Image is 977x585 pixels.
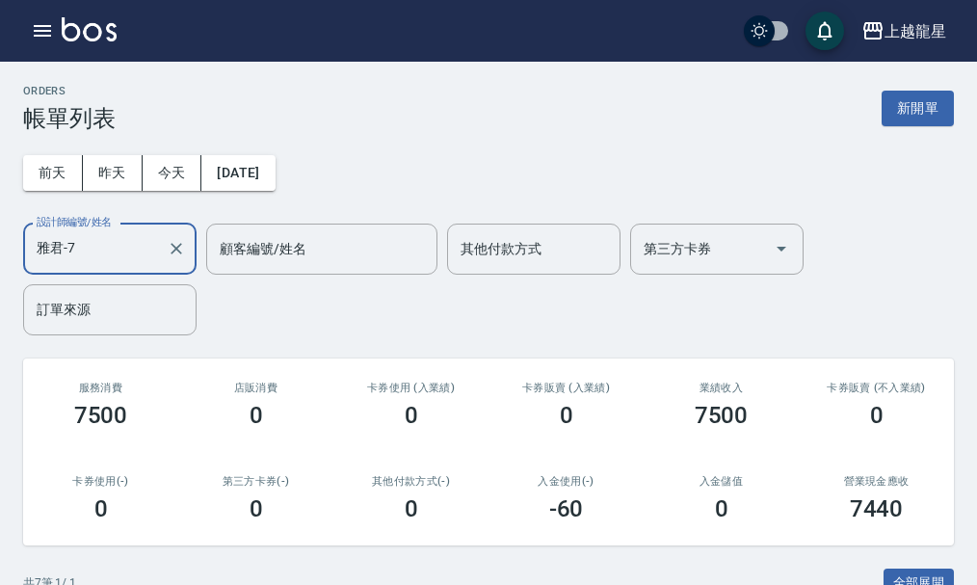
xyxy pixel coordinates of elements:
h2: 入金儲值 [667,475,776,488]
button: 前天 [23,155,83,191]
h2: 卡券販賣 (入業績) [512,382,621,394]
h2: 第三方卡券(-) [201,475,310,488]
h2: 卡券使用(-) [46,475,155,488]
h3: 0 [250,402,263,429]
h3: 0 [560,402,573,429]
button: Open [766,233,797,264]
button: 今天 [143,155,202,191]
h3: 0 [94,495,108,522]
button: [DATE] [201,155,275,191]
h3: -60 [549,495,584,522]
h2: 業績收入 [667,382,776,394]
h2: 入金使用(-) [512,475,621,488]
img: Logo [62,17,117,41]
h2: 其他付款方式(-) [356,475,465,488]
button: 新開單 [882,91,954,126]
button: Clear [163,235,190,262]
h3: 7500 [74,402,128,429]
h2: 營業現金應收 [822,475,931,488]
a: 新開單 [882,98,954,117]
h3: 0 [405,495,418,522]
div: 上越龍星 [885,19,946,43]
h3: 0 [405,402,418,429]
h3: 0 [715,495,728,522]
h2: 卡券使用 (入業績) [356,382,465,394]
h2: 卡券販賣 (不入業績) [822,382,931,394]
button: 昨天 [83,155,143,191]
h2: 店販消費 [201,382,310,394]
h3: 0 [250,495,263,522]
label: 設計師編號/姓名 [37,215,112,229]
h3: 0 [870,402,884,429]
h3: 7440 [850,495,904,522]
h2: ORDERS [23,85,116,97]
h3: 7500 [695,402,749,429]
button: 上越龍星 [854,12,954,51]
button: save [805,12,844,50]
h3: 服務消費 [46,382,155,394]
h3: 帳單列表 [23,105,116,132]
